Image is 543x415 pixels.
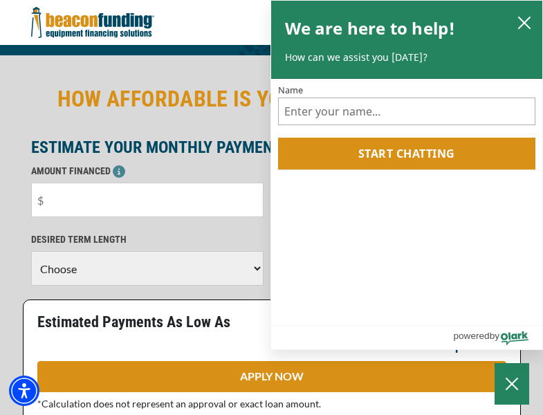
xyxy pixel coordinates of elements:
span: by [490,327,499,344]
button: close chatbox [513,12,535,32]
span: powered [453,327,489,344]
h2: HOW AFFORDABLE IS YOUR NEXT TOW TRUCK? [31,83,513,115]
button: Close Chatbox [495,363,529,405]
p: Estimated Payments As Low As [37,314,264,331]
p: DESIRED TERM LENGTH [31,231,264,248]
a: Powered by Olark [453,326,542,349]
a: APPLY NOW [37,361,506,392]
input: $ [31,183,264,217]
input: Name [278,98,536,125]
p: How can we assist you [DATE]? [285,50,529,64]
span: *Calculation does not represent an approval or exact loan amount. [37,398,321,409]
h2: We are here to help! [285,15,456,42]
p: AMOUNT FINANCED [31,163,264,179]
label: Name [278,86,536,95]
p: ESTIMATE YOUR MONTHLY PAYMENT [31,139,513,156]
button: Start chatting [278,138,536,169]
div: Accessibility Menu [9,376,39,406]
